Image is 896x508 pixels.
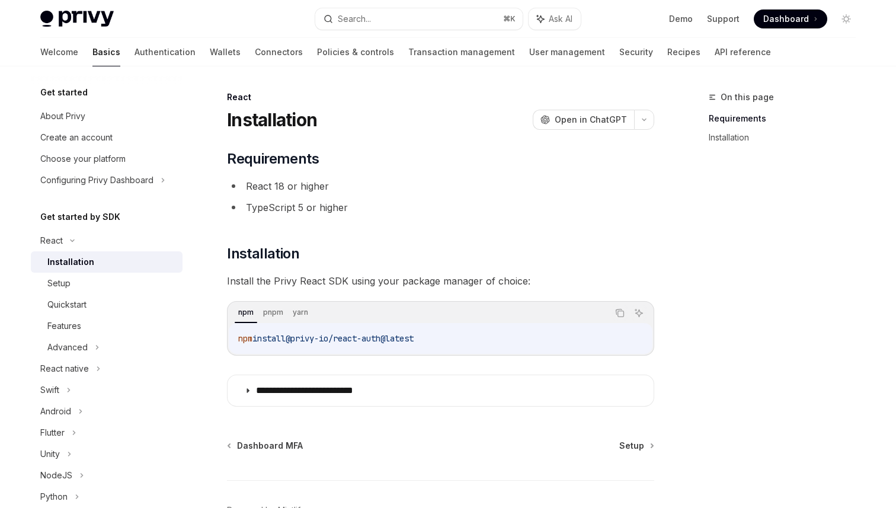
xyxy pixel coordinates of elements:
[227,109,317,130] h1: Installation
[619,440,644,452] span: Setup
[631,305,647,321] button: Ask AI
[47,319,81,333] div: Features
[503,14,516,24] span: ⌘ K
[619,440,653,452] a: Setup
[40,468,72,483] div: NodeJS
[135,38,196,66] a: Authentication
[837,9,856,28] button: Toggle dark mode
[754,9,827,28] a: Dashboard
[40,447,60,461] div: Unity
[40,383,59,397] div: Swift
[40,109,85,123] div: About Privy
[92,38,120,66] a: Basics
[317,38,394,66] a: Policies & controls
[40,426,65,440] div: Flutter
[315,8,523,30] button: Search...⌘K
[40,490,68,504] div: Python
[31,106,183,127] a: About Privy
[763,13,809,25] span: Dashboard
[612,305,628,321] button: Copy the contents from the code block
[47,298,87,312] div: Quickstart
[40,85,88,100] h5: Get started
[709,109,865,128] a: Requirements
[721,90,774,104] span: On this page
[40,38,78,66] a: Welcome
[31,251,183,273] a: Installation
[255,38,303,66] a: Connectors
[31,148,183,170] a: Choose your platform
[40,404,71,418] div: Android
[235,305,257,320] div: npm
[227,178,654,194] li: React 18 or higher
[237,440,303,452] span: Dashboard MFA
[40,11,114,27] img: light logo
[31,273,183,294] a: Setup
[31,315,183,337] a: Features
[40,130,113,145] div: Create an account
[260,305,287,320] div: pnpm
[227,91,654,103] div: React
[289,305,312,320] div: yarn
[338,12,371,26] div: Search...
[238,333,252,344] span: npm
[227,199,654,216] li: TypeScript 5 or higher
[40,234,63,248] div: React
[227,273,654,289] span: Install the Privy React SDK using your package manager of choice:
[555,114,627,126] span: Open in ChatGPT
[715,38,771,66] a: API reference
[252,333,286,344] span: install
[667,38,700,66] a: Recipes
[40,210,120,224] h5: Get started by SDK
[529,8,581,30] button: Ask AI
[669,13,693,25] a: Demo
[227,149,319,168] span: Requirements
[709,128,865,147] a: Installation
[228,440,303,452] a: Dashboard MFA
[529,38,605,66] a: User management
[40,362,89,376] div: React native
[40,173,153,187] div: Configuring Privy Dashboard
[227,244,299,263] span: Installation
[210,38,241,66] a: Wallets
[47,276,71,290] div: Setup
[40,152,126,166] div: Choose your platform
[31,127,183,148] a: Create an account
[408,38,515,66] a: Transaction management
[707,13,740,25] a: Support
[47,255,94,269] div: Installation
[549,13,572,25] span: Ask AI
[31,294,183,315] a: Quickstart
[619,38,653,66] a: Security
[47,340,88,354] div: Advanced
[533,110,634,130] button: Open in ChatGPT
[286,333,414,344] span: @privy-io/react-auth@latest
